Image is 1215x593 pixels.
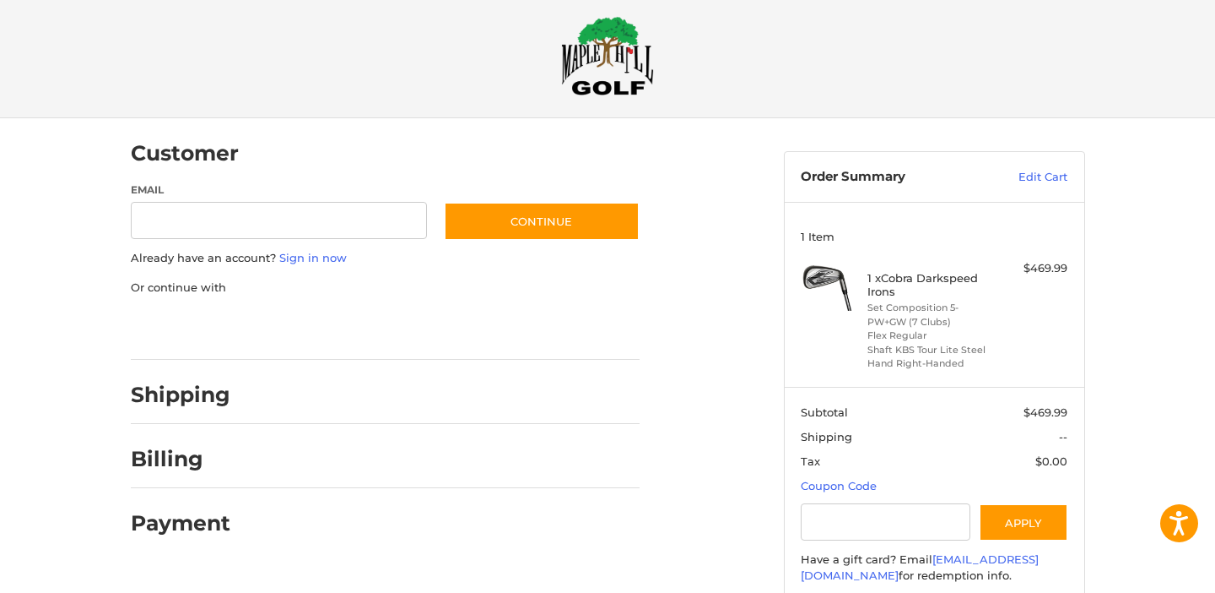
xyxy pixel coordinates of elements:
[131,182,428,198] label: Email
[131,510,230,536] h2: Payment
[1023,405,1067,419] span: $469.99
[801,430,852,443] span: Shipping
[801,454,820,468] span: Tax
[982,169,1067,186] a: Edit Cart
[131,280,640,296] p: Or continue with
[801,503,970,541] input: Gift Certificate or Coupon Code
[801,405,848,419] span: Subtotal
[801,552,1067,585] div: Have a gift card? Email for redemption info.
[411,313,537,343] iframe: PayPal-venmo
[1059,430,1067,443] span: --
[1035,454,1067,468] span: $0.00
[561,16,654,95] img: Maple Hill Golf
[131,382,230,408] h2: Shipping
[867,271,996,299] h4: 1 x Cobra Darkspeed Irons
[979,503,1068,541] button: Apply
[801,230,1067,243] h3: 1 Item
[867,343,996,357] li: Shaft KBS Tour Lite Steel
[801,479,877,492] a: Coupon Code
[867,356,996,371] li: Hand Right-Handed
[131,140,239,166] h2: Customer
[131,446,229,472] h2: Billing
[131,250,640,267] p: Already have an account?
[867,329,996,343] li: Flex Regular
[867,301,996,329] li: Set Composition 5-PW+GW (7 Clubs)
[268,313,395,343] iframe: PayPal-paylater
[125,313,251,343] iframe: PayPal-paypal
[801,169,982,186] h3: Order Summary
[1001,260,1067,277] div: $469.99
[444,202,640,241] button: Continue
[279,251,347,264] a: Sign in now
